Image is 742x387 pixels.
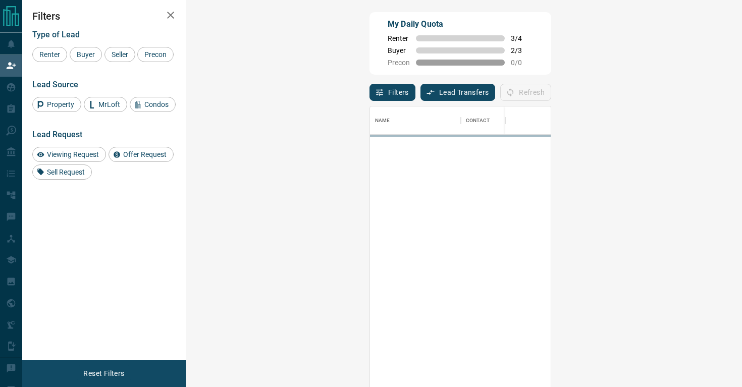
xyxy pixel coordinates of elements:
span: Precon [388,59,410,67]
div: MrLoft [84,97,127,112]
span: Renter [36,50,64,59]
span: Type of Lead [32,30,80,39]
div: Name [375,106,390,135]
span: Precon [141,50,170,59]
div: Sell Request [32,164,92,180]
span: Seller [108,50,132,59]
div: Viewing Request [32,147,106,162]
div: Contact [466,106,490,135]
span: Condos [141,100,172,108]
div: Renter [32,47,67,62]
button: Reset Filters [77,365,131,382]
button: Lead Transfers [420,84,496,101]
h2: Filters [32,10,176,22]
div: Property [32,97,81,112]
span: Buyer [388,46,410,54]
div: Buyer [70,47,102,62]
span: Lead Request [32,130,82,139]
span: Offer Request [120,150,170,158]
div: Contact [461,106,542,135]
div: Name [370,106,461,135]
span: Renter [388,34,410,42]
span: Property [43,100,78,108]
div: Offer Request [109,147,174,162]
span: 3 / 4 [511,34,533,42]
span: 2 / 3 [511,46,533,54]
button: Filters [369,84,415,101]
span: Sell Request [43,168,88,176]
div: Seller [104,47,135,62]
span: Buyer [73,50,98,59]
span: Lead Source [32,80,78,89]
div: Condos [130,97,176,112]
span: 0 / 0 [511,59,533,67]
span: Viewing Request [43,150,102,158]
div: Precon [137,47,174,62]
p: My Daily Quota [388,18,533,30]
span: MrLoft [95,100,124,108]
